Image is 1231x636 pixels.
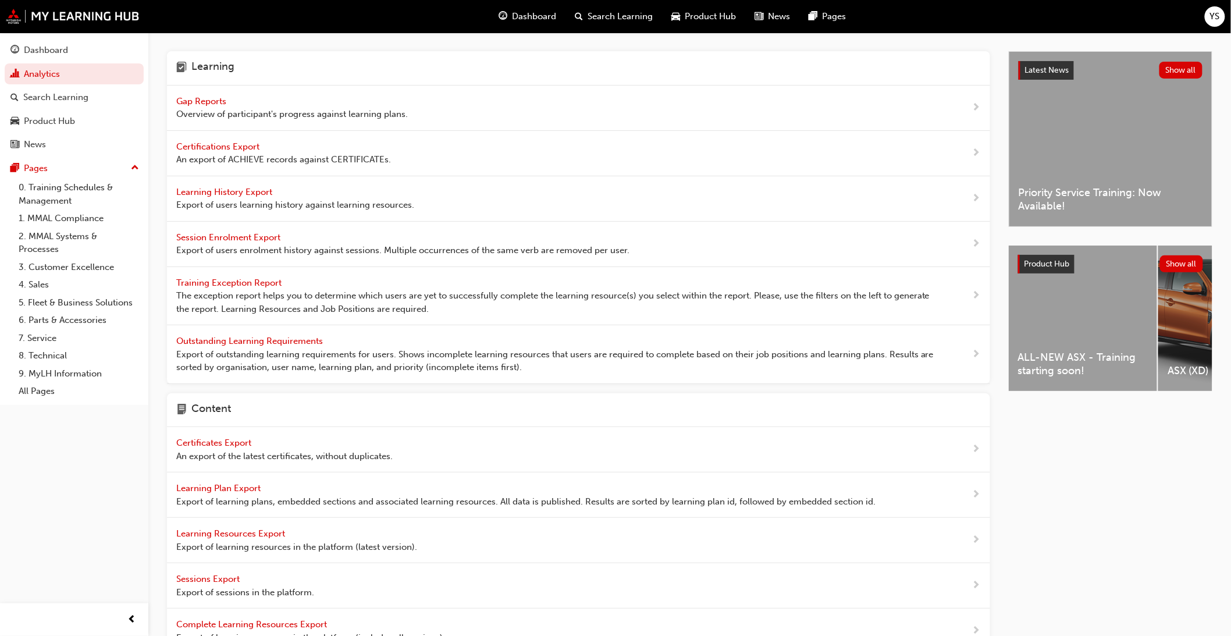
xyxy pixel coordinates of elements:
button: Show all [1159,62,1203,79]
span: Sessions Export [176,574,242,584]
span: next-icon [972,101,981,115]
a: Learning Plan Export Export of learning plans, embedded sections and associated learning resource... [167,472,990,518]
span: Outstanding Learning Requirements [176,336,325,346]
span: Latest News [1025,65,1069,75]
span: guage-icon [499,9,507,24]
button: YS [1205,6,1225,27]
a: 2. MMAL Systems & Processes [14,228,144,258]
a: Certifications Export An export of ACHIEVE records against CERTIFICATEs.next-icon [167,131,990,176]
span: YS [1210,10,1220,23]
a: Outstanding Learning Requirements Export of outstanding learning requirements for users. Shows in... [167,325,990,384]
a: Latest NewsShow all [1019,61,1202,80]
span: next-icon [972,347,981,362]
span: Dashboard [512,10,556,23]
span: Session Enrolment Export [176,232,283,243]
a: 6. Parts & Accessories [14,311,144,329]
a: 0. Training Schedules & Management [14,179,144,209]
a: Search Learning [5,87,144,108]
span: Training Exception Report [176,278,284,288]
a: All Pages [14,382,144,400]
span: learning-icon [176,61,187,76]
h4: Content [191,403,231,418]
span: chart-icon [10,69,19,80]
a: 1. MMAL Compliance [14,209,144,228]
span: Gap Reports [176,96,229,106]
span: Export of outstanding learning requirements for users. Shows incomplete learning resources that u... [176,348,935,374]
span: car-icon [671,9,680,24]
a: 8. Technical [14,347,144,365]
span: Learning Plan Export [176,483,263,493]
a: Learning History Export Export of users learning history against learning resources.next-icon [167,176,990,222]
span: car-icon [10,116,19,127]
span: Overview of participant's progress against learning plans. [176,108,408,121]
span: search-icon [575,9,583,24]
button: Pages [5,158,144,179]
span: An export of the latest certificates, without duplicates. [176,450,393,463]
div: Dashboard [24,44,68,57]
span: Pages [822,10,846,23]
span: news-icon [10,140,19,150]
a: 4. Sales [14,276,144,294]
a: 7. Service [14,329,144,347]
div: Search Learning [23,91,88,104]
a: guage-iconDashboard [489,5,565,29]
div: Pages [24,162,48,175]
a: pages-iconPages [799,5,855,29]
span: next-icon [972,146,981,161]
span: Export of users learning history against learning resources. [176,198,414,212]
a: 3. Customer Excellence [14,258,144,276]
span: Certificates Export [176,438,254,448]
span: next-icon [972,289,981,303]
span: pages-icon [10,164,19,174]
a: ALL-NEW ASX - Training starting soon! [1009,246,1157,391]
span: Certifications Export [176,141,262,152]
a: Learning Resources Export Export of learning resources in the platform (latest version).next-icon [167,518,990,563]
span: Learning History Export [176,187,275,197]
a: Latest NewsShow allPriority Service Training: Now Available! [1009,51,1212,227]
span: Export of sessions in the platform. [176,586,314,599]
span: news-icon [755,9,763,24]
span: Priority Service Training: Now Available! [1019,186,1202,212]
span: Product Hub [685,10,736,23]
span: up-icon [131,161,139,176]
a: news-iconNews [745,5,799,29]
a: search-iconSearch Learning [565,5,662,29]
span: next-icon [972,533,981,548]
a: Session Enrolment Export Export of users enrolment history against sessions. Multiple occurrences... [167,222,990,267]
a: car-iconProduct Hub [662,5,745,29]
div: Product Hub [24,115,75,128]
span: Export of learning plans, embedded sections and associated learning resources. All data is publis... [176,495,876,509]
a: Product HubShow all [1018,255,1203,273]
span: Product Hub [1024,259,1070,269]
span: prev-icon [128,613,137,627]
a: Gap Reports Overview of participant's progress against learning plans.next-icon [167,86,990,131]
button: Show all [1160,255,1204,272]
div: News [24,138,46,151]
span: ALL-NEW ASX - Training starting soon! [1018,351,1148,377]
span: Learning Resources Export [176,528,287,539]
span: next-icon [972,237,981,251]
a: Product Hub [5,111,144,132]
a: Certificates Export An export of the latest certificates, without duplicates.next-icon [167,427,990,472]
a: Training Exception Report The exception report helps you to determine which users are yet to succ... [167,267,990,326]
h4: Learning [191,61,234,76]
span: next-icon [972,578,981,593]
span: search-icon [10,93,19,103]
button: DashboardAnalyticsSearch LearningProduct HubNews [5,37,144,158]
a: Analytics [5,63,144,85]
span: next-icon [972,442,981,457]
span: next-icon [972,191,981,206]
span: guage-icon [10,45,19,56]
span: Search Learning [588,10,653,23]
span: page-icon [176,403,187,418]
span: Complete Learning Resources Export [176,619,329,630]
span: News [768,10,790,23]
span: next-icon [972,488,981,502]
a: Dashboard [5,40,144,61]
a: 5. Fleet & Business Solutions [14,294,144,312]
img: mmal [6,9,140,24]
a: Sessions Export Export of sessions in the platform.next-icon [167,563,990,609]
span: Export of users enrolment history against sessions. Multiple occurrences of the same verb are rem... [176,244,629,257]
